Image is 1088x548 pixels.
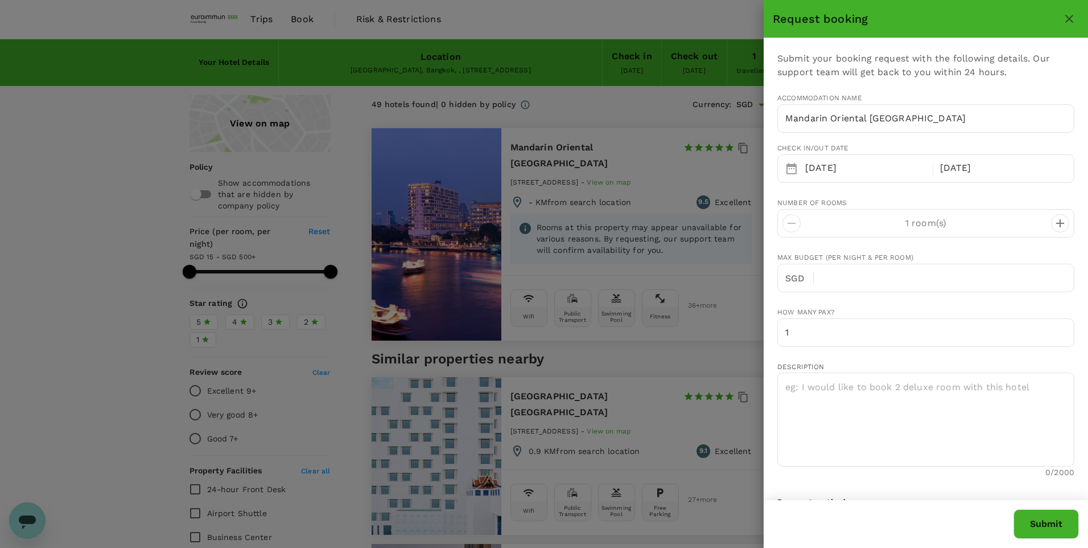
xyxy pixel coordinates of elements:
[935,157,1065,179] div: [DATE]
[777,496,1074,509] h6: Payment method
[773,10,1060,28] div: Request booking
[1060,9,1079,28] button: close
[1013,509,1079,539] button: Submit
[777,52,1074,79] p: Submit your booking request with the following details. Our support team will get back to you wit...
[777,253,913,261] span: Max Budget (per night & per room)
[777,308,835,316] span: How many pax?
[785,272,813,285] p: SGD
[777,363,825,371] span: Description
[777,199,847,207] span: Number of rooms
[801,157,930,179] div: [DATE]
[1045,467,1074,478] p: 0 /2000
[777,144,849,152] span: Check in/out date
[777,93,1074,104] span: Accommodation Name
[801,216,1051,230] p: 1 room(s)
[1051,214,1069,232] button: decrease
